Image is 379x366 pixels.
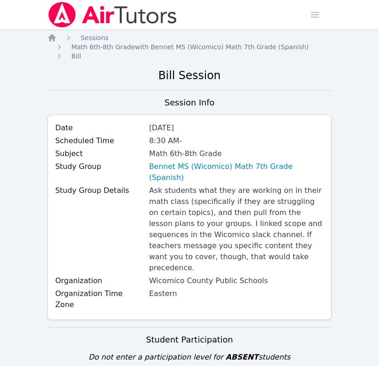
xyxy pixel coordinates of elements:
[71,52,81,60] span: Bill
[149,185,324,273] div: Ask students what they are working on in their math class (specifically if they are struggling on...
[81,34,109,41] span: Sessions
[81,33,109,42] a: Sessions
[71,42,309,52] a: Math 6th-8th Gradewith Bennet MS (Wicomico) Math 7th Grade (Spanish)
[149,288,324,299] div: Eastern
[149,148,324,159] div: Math 6th-8th Grade
[55,148,144,159] label: Subject
[149,122,324,134] div: [DATE]
[55,161,144,172] label: Study Group
[47,333,332,346] h3: Student Participation
[47,68,332,83] h2: Bill Session
[47,352,332,363] div: Do not enter a participation level for students
[55,275,144,286] label: Organization
[55,288,144,310] label: Organization Time Zone
[47,2,178,28] img: Air Tutors
[149,161,324,183] a: Bennet MS (Wicomico) Math 7th Grade (Spanish)
[226,353,258,361] span: ABSENT
[55,135,144,146] label: Scheduled Time
[149,135,324,146] div: 8:30 AM -
[55,185,144,196] label: Study Group Details
[71,52,81,61] a: Bill
[164,96,214,109] h3: Session Info
[55,122,144,134] label: Date
[47,33,332,61] nav: Breadcrumb
[149,275,324,286] div: Wicomico County Public Schools
[71,43,309,51] span: Math 6th-8th Grade with Bennet MS (Wicomico) Math 7th Grade (Spanish)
